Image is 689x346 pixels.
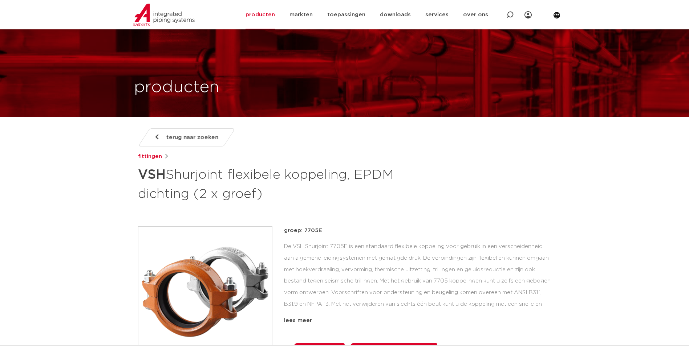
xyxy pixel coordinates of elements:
[138,168,166,181] strong: VSH
[284,241,551,313] div: De VSH Shurjoint 7705E is een standaard flexibele koppeling voor gebruik in een verscheidenheid a...
[134,76,219,99] h1: producten
[138,128,235,147] a: terug naar zoeken
[138,164,411,203] h1: Shurjoint flexibele koppeling, EPDM dichting (2 x groef)
[284,316,551,325] div: lees meer
[284,226,551,235] p: groep: 7705E
[166,132,218,143] span: terug naar zoeken
[138,152,162,161] a: fittingen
